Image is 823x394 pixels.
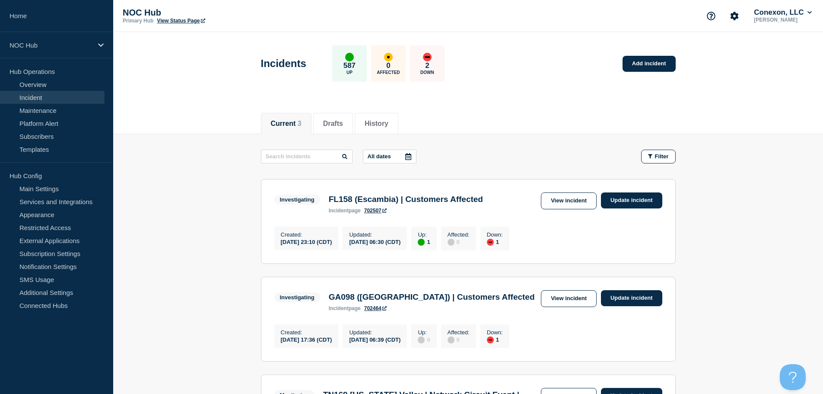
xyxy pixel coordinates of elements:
[623,56,676,72] a: Add incident
[329,208,349,214] span: incident
[329,208,361,214] p: page
[752,17,813,23] p: [PERSON_NAME]
[123,18,153,24] p: Primary Hub
[423,53,432,61] div: down
[329,292,535,302] h3: GA098 ([GEOGRAPHIC_DATA]) | Customers Affected
[641,150,676,163] button: Filter
[420,70,434,75] p: Down
[349,238,400,245] div: [DATE] 06:30 (CDT)
[274,195,320,205] span: Investigating
[487,239,494,246] div: down
[541,290,597,307] a: View incident
[364,305,387,311] a: 702464
[487,238,503,246] div: 1
[601,290,662,306] a: Update incident
[386,61,390,70] p: 0
[323,120,343,128] button: Drafts
[655,153,669,160] span: Filter
[487,336,494,343] div: down
[364,208,387,214] a: 702507
[448,231,470,238] p: Affected :
[281,231,332,238] p: Created :
[123,8,296,18] p: NOC Hub
[384,53,393,61] div: affected
[368,153,391,160] p: All dates
[10,42,92,49] p: NOC Hub
[418,336,430,343] div: 0
[281,329,332,336] p: Created :
[425,61,429,70] p: 2
[725,7,744,25] button: Account settings
[487,329,503,336] p: Down :
[418,239,425,246] div: up
[271,120,302,128] button: Current 3
[329,195,483,204] h3: FL158 (Escambia) | Customers Affected
[363,150,416,163] button: All dates
[329,305,361,311] p: page
[343,61,356,70] p: 587
[349,231,400,238] p: Updated :
[261,58,306,70] h1: Incidents
[448,238,470,246] div: 0
[601,192,662,208] a: Update incident
[418,231,430,238] p: Up :
[752,8,813,17] button: Conexon, LLC
[345,53,354,61] div: up
[157,18,205,24] a: View Status Page
[418,238,430,246] div: 1
[780,364,806,390] iframe: Help Scout Beacon - Open
[365,120,388,128] button: History
[349,329,400,336] p: Updated :
[448,329,470,336] p: Affected :
[349,336,400,343] div: [DATE] 06:39 (CDT)
[448,336,454,343] div: disabled
[541,192,597,209] a: View incident
[418,329,430,336] p: Up :
[329,305,349,311] span: incident
[281,336,332,343] div: [DATE] 17:36 (CDT)
[281,238,332,245] div: [DATE] 23:10 (CDT)
[487,336,503,343] div: 1
[702,7,720,25] button: Support
[448,239,454,246] div: disabled
[346,70,353,75] p: Up
[377,70,400,75] p: Affected
[298,120,302,127] span: 3
[274,292,320,302] span: Investigating
[418,336,425,343] div: disabled
[448,336,470,343] div: 0
[487,231,503,238] p: Down :
[261,150,353,163] input: Search incidents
